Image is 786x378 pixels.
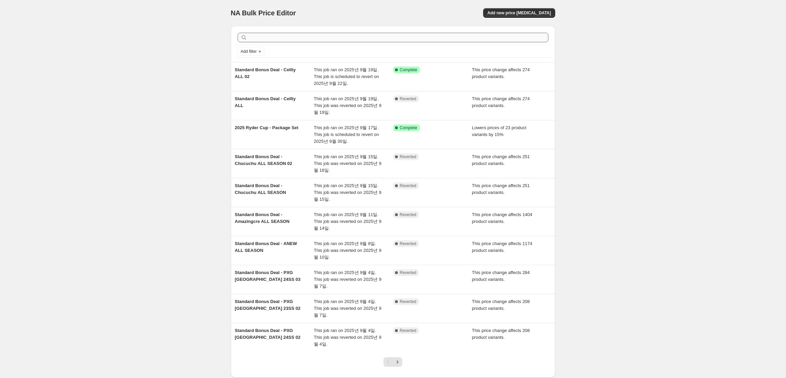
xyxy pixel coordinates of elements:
span: This job ran on 2025년 9월 11일. This job was reverted on 2025년 9월 14일. [314,212,381,231]
span: Reverted [400,154,417,160]
span: This job ran on 2025년 9월 17일. This job is scheduled to revert on 2025년 9월 30일. [314,125,379,144]
span: NA Bulk Price Editor [231,9,296,17]
span: Standard Bonus Deal - PXG [GEOGRAPHIC_DATA] 23SS 02 [235,299,300,311]
span: Reverted [400,212,417,217]
span: Reverted [400,183,417,188]
span: This job ran on 2025년 9월 15일. This job was reverted on 2025년 9월 18일. [314,154,381,173]
span: Reverted [400,270,417,275]
span: This price change affects 251 product variants. [472,154,530,166]
span: This price change affects 1404 product variants. [472,212,532,224]
span: This job ran on 2025년 9월 4일. This job was reverted on 2025년 9월 4일. [314,328,381,347]
span: Standard Bonus Deal - PXG [GEOGRAPHIC_DATA] 24SS 03 [235,270,300,282]
span: This price change affects 251 product variants. [472,183,530,195]
span: This job ran on 2025년 9월 15일. This job was reverted on 2025년 9월 15일. [314,183,381,202]
button: Add new price [MEDICAL_DATA] [483,8,555,18]
span: Standard Bonus Deal - ANEW ALL SEASON [235,241,297,253]
span: This price change affects 1174 product variants. [472,241,532,253]
span: Standard Bonus Deal - Cellty ALL 02 [235,67,296,79]
span: This job ran on 2025년 9월 19일. This job is scheduled to revert on 2025년 9월 22일. [314,67,379,86]
span: This price change affects 208 product variants. [472,299,530,311]
button: Next [393,357,402,367]
span: This job ran on 2025년 9월 4일. This job was reverted on 2025년 9월 7일. [314,299,381,318]
button: Add filter [238,47,265,56]
span: Standard Bonus Deal - Cellty ALL [235,96,296,108]
nav: Pagination [383,357,402,367]
span: Standard Bonus Deal - Amazingcre ALL SEASON [235,212,290,224]
span: This price change affects 284 product variants. [472,270,530,282]
span: Standard Bonus Deal - Chucuchu ALL SEASON [235,183,286,195]
span: Standard Bonus Deal - PXG [GEOGRAPHIC_DATA] 24SS 02 [235,328,300,340]
span: This price change affects 274 product variants. [472,67,530,79]
span: Complete [400,125,417,131]
span: Standard Bonus Deal - Chucuchu ALL SEASON 02 [235,154,292,166]
span: Reverted [400,299,417,304]
span: This job ran on 2025년 9월 19일. This job was reverted on 2025년 9월 19일. [314,96,381,115]
span: Reverted [400,241,417,246]
span: This price change affects 274 product variants. [472,96,530,108]
span: This job ran on 2025년 9월 8일. This job was reverted on 2025년 9월 10일. [314,241,381,260]
span: Add new price [MEDICAL_DATA] [487,10,551,16]
span: Reverted [400,96,417,102]
span: 2025 Ryder Cup - Package Set [235,125,298,130]
span: This price change affects 208 product variants. [472,328,530,340]
span: Reverted [400,328,417,333]
span: This job ran on 2025년 9월 4일. This job was reverted on 2025년 9월 7일. [314,270,381,289]
span: Lowers prices of 23 product variants by 15% [472,125,527,137]
span: Add filter [241,49,257,54]
span: Complete [400,67,417,73]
